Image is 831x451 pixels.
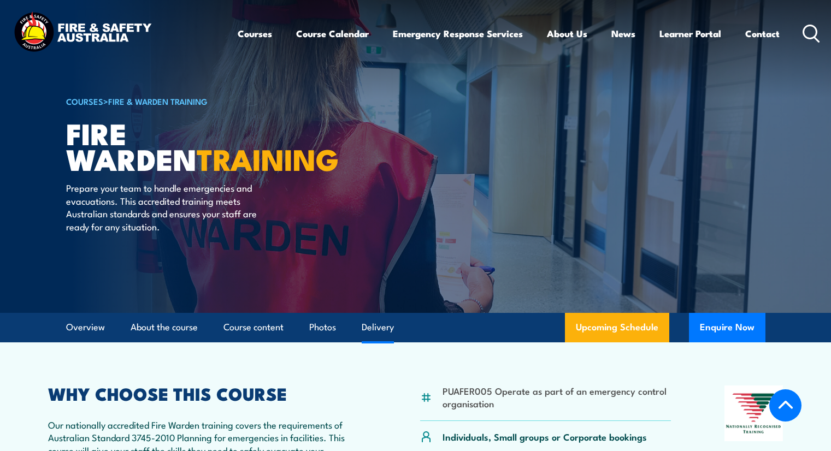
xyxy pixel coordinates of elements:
[223,313,284,342] a: Course content
[724,385,783,441] img: Nationally Recognised Training logo.
[108,95,208,107] a: Fire & Warden Training
[611,19,635,48] a: News
[66,95,103,107] a: COURSES
[745,19,780,48] a: Contact
[393,19,523,48] a: Emergency Response Services
[689,313,765,342] button: Enquire Now
[362,313,394,342] a: Delivery
[197,135,339,181] strong: TRAINING
[565,313,669,342] a: Upcoming Schedule
[48,385,367,401] h2: WHY CHOOSE THIS COURSE
[296,19,369,48] a: Course Calendar
[309,313,336,342] a: Photos
[66,120,336,171] h1: Fire Warden
[547,19,587,48] a: About Us
[66,181,266,233] p: Prepare your team to handle emergencies and evacuations. This accredited training meets Australia...
[131,313,198,342] a: About the course
[443,430,647,443] p: Individuals, Small groups or Corporate bookings
[443,384,671,410] li: PUAFER005 Operate as part of an emergency control organisation
[238,19,272,48] a: Courses
[66,94,336,108] h6: >
[66,313,105,342] a: Overview
[659,19,721,48] a: Learner Portal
